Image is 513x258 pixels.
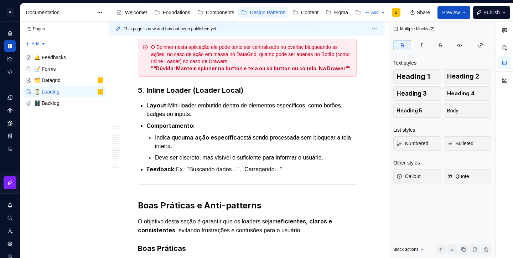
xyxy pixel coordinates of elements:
[4,92,16,103] a: Design tokens
[447,173,469,180] span: Quote
[444,69,492,84] button: Heading 2
[146,101,357,118] p: Mini-loader embutido dentro de elementos específicos, como botões, badges ou inputs.
[393,59,416,66] div: Text styles
[4,130,16,142] a: Storybook stories
[23,52,106,109] div: Page tree
[151,44,352,72] div: O Spinner nesta aplicação ele pode tanto ser centralizado no overlay bloqueando as ações, no caso...
[100,77,101,84] div: U
[395,10,398,15] div: U
[393,169,441,183] button: Callout
[4,238,16,249] a: Settings
[146,122,195,129] strong: Comportamento:
[1,5,19,20] button: U
[146,165,357,174] p: Ex.: “Buscando dados…”, “Carregando…”.
[163,9,190,16] div: Foundations
[23,39,48,49] button: Add
[393,247,419,252] div: Block actions
[4,40,16,52] a: Documentation
[4,212,16,224] button: Search ⌘K
[23,63,106,75] a: 📝 Forms
[444,86,492,101] button: Heading 4
[146,102,168,109] strong: Layout:
[23,97,106,109] a: 🗄️ Backlog
[155,153,357,162] p: Deve ser discreto, mas visível o suficiente para informar o usuário.
[124,26,218,32] span: This page is new and has not been published yet.
[323,7,351,18] a: Figma
[397,173,421,180] span: Callout
[250,9,285,16] div: Design Patterns
[138,86,243,95] strong: 5. Inline Loader (Loader Local)
[23,26,45,32] div: Pages
[447,107,458,114] span: Body
[4,117,16,129] a: Assets
[4,27,16,39] a: Home
[100,88,101,95] div: U
[4,53,16,65] a: Analytics
[393,69,441,84] button: Heading 1
[393,159,420,166] div: Other styles
[4,225,16,237] div: Invite team
[146,166,176,173] strong: Feedback:
[34,65,56,72] div: 📝 Forms
[195,7,237,18] a: Components
[362,7,388,17] button: Add
[397,90,427,97] span: Heading 3
[151,7,193,18] a: Foundations
[447,90,475,97] span: Heading 4
[290,7,321,18] a: Content
[393,86,441,101] button: Heading 3
[138,244,186,253] strong: Boas Práticas
[444,103,492,118] button: Body
[138,200,261,211] strong: Boas Práticas e Anti-patterns
[301,9,318,16] div: Content
[393,244,425,254] div: Block actions
[393,103,441,118] button: Heading 5
[483,9,500,16] span: Publish
[6,8,14,17] div: U
[4,105,16,116] a: Components
[23,86,106,97] a: ⏳ LoadingU
[397,107,422,114] span: Heading 5
[4,143,16,155] a: Data sources
[34,88,59,95] div: ⏳ Loading
[444,169,492,183] button: Quote
[151,65,351,71] strong: "“Dúvida: Mantem spinner no button e tela ou só button ou só tela. Na Drawer""
[238,7,288,18] a: Design Patterns
[23,52,106,63] a: 🔔 Feedbacks
[397,140,428,147] span: Numbered
[442,9,460,16] span: Preview
[34,54,66,61] div: 🔔 Feedbacks
[138,217,357,235] p: O objetivo desta seção é garantir que os loaders sejam , evitando frustrações e confusões para o ...
[26,9,93,16] div: Documentation
[334,9,348,16] div: Figma
[181,134,240,141] strong: uma ação específica
[371,10,379,15] span: Add
[4,199,16,211] button: Notifications
[34,100,59,107] div: 🗄️ Backlog
[473,6,510,19] button: Publish
[397,73,430,80] span: Heading 1
[114,7,150,18] a: Welcome!
[447,140,474,147] span: Bulleted
[32,41,39,47] span: Add
[352,7,391,18] a: Changelog
[4,66,16,77] a: Code automation
[23,75,106,86] a: 🗂️ DatagridU
[417,9,430,16] span: Share
[114,5,361,20] div: Page tree
[393,136,441,151] button: Numbered
[393,126,415,133] div: List styles
[406,6,435,19] button: Share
